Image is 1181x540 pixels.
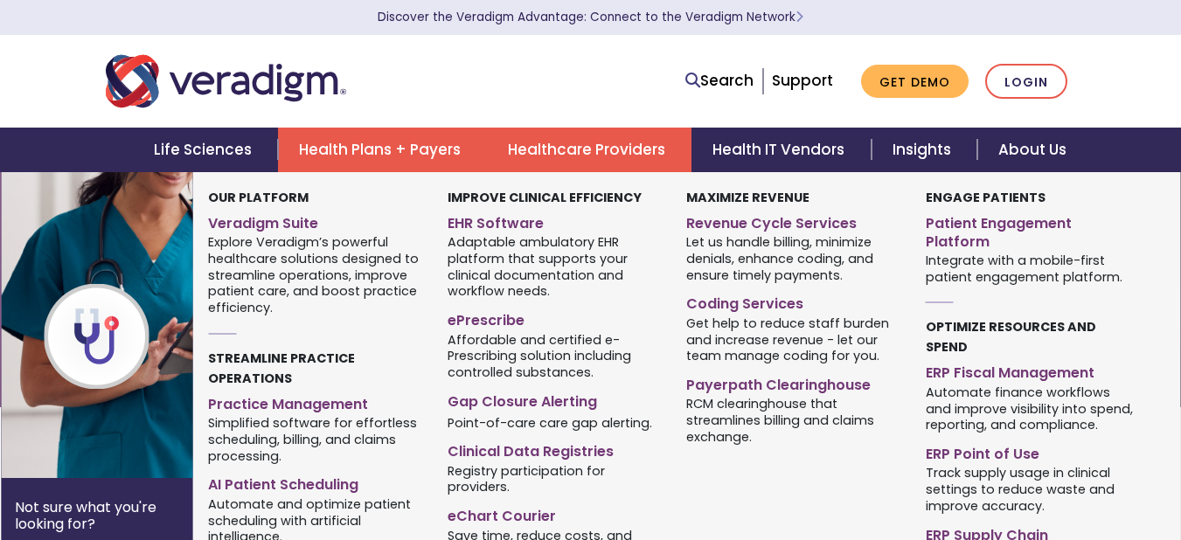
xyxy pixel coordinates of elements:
[448,436,660,461] a: Clinical Data Registries
[772,70,833,91] a: Support
[686,233,899,284] span: Let us handle billing, minimize denials, enhance coding, and ensure timely payments.
[686,189,809,206] strong: Maximize Revenue
[686,208,899,233] a: Revenue Cycle Services
[378,9,803,25] a: Discover the Veradigm Advantage: Connect to the Veradigm NetworkLearn More
[448,386,660,412] a: Gap Closure Alerting
[133,128,278,172] a: Life Sciences
[448,501,660,526] a: eChart Courier
[208,469,420,495] a: AI Patient Scheduling
[795,9,803,25] span: Learn More
[1,172,282,478] img: Healthcare Provider
[926,357,1138,383] a: ERP Fiscal Management
[691,128,871,172] a: Health IT Vendors
[208,414,420,465] span: Simplified software for effortless scheduling, billing, and claims processing.
[15,499,179,532] p: Not sure what you're looking for?
[448,208,660,233] a: EHR Software
[926,439,1138,464] a: ERP Point of Use
[861,65,969,99] a: Get Demo
[926,318,1096,356] strong: Optimize Resources and Spend
[208,208,420,233] a: Veradigm Suite
[278,128,487,172] a: Health Plans + Payers
[448,233,660,300] span: Adaptable ambulatory EHR platform that supports your clinical documentation and workflow needs.
[208,389,420,414] a: Practice Management
[448,461,660,495] span: Registry participation for providers.
[686,314,899,364] span: Get help to reduce staff burden and increase revenue - let our team manage coding for you.
[448,189,642,206] strong: Improve Clinical Efficiency
[686,370,899,395] a: Payerpath Clearinghouse
[985,64,1067,100] a: Login
[926,189,1046,206] strong: Engage Patients
[208,350,355,387] strong: Streamline Practice Operations
[872,128,977,172] a: Insights
[686,288,899,314] a: Coding Services
[926,464,1138,515] span: Track supply usage in clinical settings to reduce waste and improve accuracy.
[686,395,899,446] span: RCM clearinghouse that streamlines billing and claims exchange.
[106,52,346,110] img: Veradigm logo
[926,251,1138,285] span: Integrate with a mobile-first patient engagement platform.
[926,383,1138,433] span: Automate finance workflows and improve visibility into spend, reporting, and compliance.
[448,413,652,431] span: Point-of-care care gap alerting.
[977,128,1087,172] a: About Us
[208,189,309,206] strong: Our Platform
[487,128,691,172] a: Healthcare Providers
[448,305,660,330] a: ePrescribe
[685,69,754,93] a: Search
[208,233,420,316] span: Explore Veradigm’s powerful healthcare solutions designed to streamline operations, improve patie...
[448,330,660,381] span: Affordable and certified e-Prescribing solution including controlled substances.
[926,208,1138,252] a: Patient Engagement Platform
